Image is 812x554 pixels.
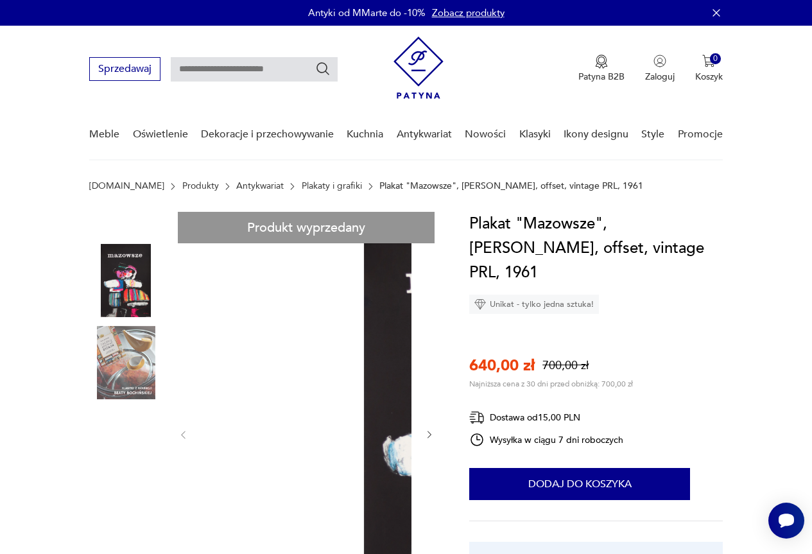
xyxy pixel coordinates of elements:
[469,410,623,426] div: Dostawa od 15,00 PLN
[469,468,690,500] button: Dodaj do koszyka
[474,299,486,310] img: Ikona diamentu
[133,110,188,159] a: Oświetlenie
[653,55,666,67] img: Ikonka użytkownika
[89,181,164,191] a: [DOMAIN_NAME]
[89,57,160,81] button: Sprzedawaj
[469,295,599,314] div: Unikat - tylko jedna sztuka!
[469,379,633,389] p: Najniższa cena z 30 dni przed obniżką: 700,00 zł
[469,432,623,447] div: Wysyłka w ciągu 7 dni roboczych
[465,110,506,159] a: Nowości
[89,110,119,159] a: Meble
[469,212,723,285] h1: Plakat "Mazowsze", [PERSON_NAME], offset, vintage PRL, 1961
[89,244,162,317] img: Zdjęcie produktu Plakat "Mazowsze", Waldemar Świerzy, offset, vintage PRL, 1961
[519,110,551,159] a: Klasyki
[178,212,435,243] div: Produkt wyprzedany
[469,355,535,376] p: 640,00 zł
[710,53,721,64] div: 0
[578,71,625,83] p: Patyna B2B
[89,65,160,74] a: Sprzedawaj
[768,503,804,539] iframe: Smartsupp widget button
[564,110,628,159] a: Ikony designu
[182,181,219,191] a: Produkty
[469,410,485,426] img: Ikona dostawy
[542,358,589,374] p: 700,00 zł
[641,110,664,159] a: Style
[302,181,362,191] a: Plakaty i grafiki
[432,6,505,19] a: Zobacz produkty
[645,55,675,83] button: Zaloguj
[347,110,383,159] a: Kuchnia
[578,55,625,83] button: Patyna B2B
[236,181,284,191] a: Antykwariat
[397,110,452,159] a: Antykwariat
[393,37,444,99] img: Patyna - sklep z meblami i dekoracjami vintage
[308,6,426,19] p: Antyki od MMarte do -10%
[702,55,715,67] img: Ikona koszyka
[695,55,723,83] button: 0Koszyk
[315,61,331,76] button: Szukaj
[645,71,675,83] p: Zaloguj
[578,55,625,83] a: Ikona medaluPatyna B2B
[201,110,334,159] a: Dekoracje i przechowywanie
[89,326,162,399] img: Zdjęcie produktu Plakat "Mazowsze", Waldemar Świerzy, offset, vintage PRL, 1961
[379,181,643,191] p: Plakat "Mazowsze", [PERSON_NAME], offset, vintage PRL, 1961
[678,110,723,159] a: Promocje
[695,71,723,83] p: Koszyk
[595,55,608,69] img: Ikona medalu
